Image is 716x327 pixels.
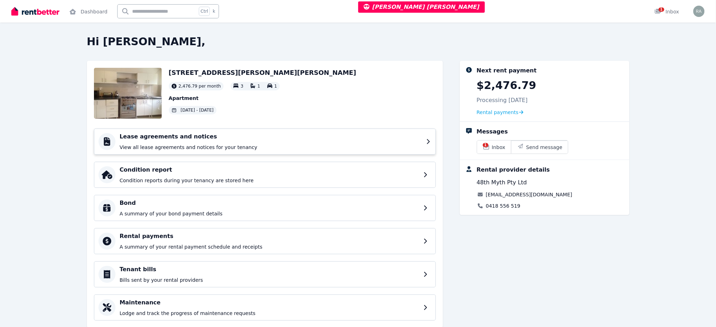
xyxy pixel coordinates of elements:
h4: Condition report [120,166,419,174]
h4: Bond [120,199,419,207]
img: Property Url [94,68,162,119]
button: Send message [511,141,568,154]
div: Rental provider details [477,166,550,174]
p: A summary of your rental payment schedule and receipts [120,243,419,250]
span: 2,476.79 per month [179,83,221,89]
p: Lodge and track the progress of maintenance requests [120,310,419,317]
span: Rental payments [477,109,519,116]
span: 1 [659,7,664,12]
div: Inbox [655,8,679,15]
h4: Rental payments [120,232,419,240]
p: View all lease agreements and notices for your tenancy [120,144,422,151]
a: Rental payments [477,109,524,116]
p: $2,476.79 [477,79,537,92]
span: Send message [526,144,563,151]
span: Ctrl [199,7,210,16]
span: 3 [241,84,243,89]
span: [DATE] - [DATE] [181,107,214,113]
img: RentBetter [11,6,59,17]
a: 0418 556 519 [486,202,521,209]
p: Bills sent by your rental providers [120,277,419,284]
p: Processing [DATE] [477,96,528,105]
span: 1 [258,84,260,89]
img: Rochelle Alvarez [693,6,705,17]
div: Messages [477,127,508,136]
a: 1Inbox [477,141,511,154]
span: 48th Myth Pty Ltd [477,178,527,187]
p: A summary of your bond payment details [120,210,419,217]
span: k [213,8,215,14]
h4: Tenant bills [120,265,419,274]
span: 1 [274,84,277,89]
span: 1 [483,143,489,147]
h4: Lease agreements and notices [120,132,422,141]
div: Next rent payment [477,66,537,75]
h2: Hi [PERSON_NAME], [87,35,629,48]
span: Inbox [492,144,505,151]
p: Apartment [169,95,356,102]
a: [EMAIL_ADDRESS][DOMAIN_NAME] [486,191,573,198]
h2: [STREET_ADDRESS][PERSON_NAME][PERSON_NAME] [169,68,356,78]
span: [PERSON_NAME] [PERSON_NAME] [364,4,479,10]
h4: Maintenance [120,298,419,307]
p: Condition reports during your tenancy are stored here [120,177,419,184]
